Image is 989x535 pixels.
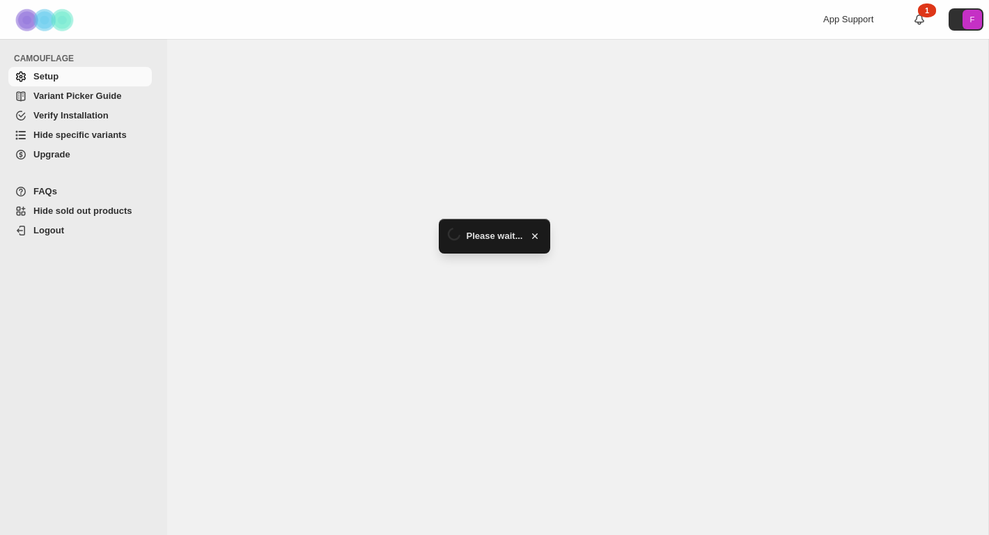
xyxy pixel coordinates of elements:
span: FAQs [33,186,57,196]
a: Logout [8,221,152,240]
span: Please wait... [467,229,523,243]
span: Verify Installation [33,110,109,121]
span: Setup [33,71,59,82]
a: FAQs [8,182,152,201]
span: Logout [33,225,64,235]
span: Variant Picker Guide [33,91,121,101]
a: Variant Picker Guide [8,86,152,106]
a: Hide specific variants [8,125,152,145]
text: F [970,15,975,24]
a: Setup [8,67,152,86]
a: Upgrade [8,145,152,164]
a: Hide sold out products [8,201,152,221]
div: 1 [918,3,936,17]
a: 1 [912,13,926,26]
span: Hide specific variants [33,130,127,140]
img: Camouflage [11,1,81,39]
span: Avatar with initials F [963,10,982,29]
span: CAMOUFLAGE [14,53,157,64]
span: Hide sold out products [33,206,132,216]
span: App Support [823,14,873,24]
a: Verify Installation [8,106,152,125]
button: Avatar with initials F [949,8,983,31]
span: Upgrade [33,149,70,160]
